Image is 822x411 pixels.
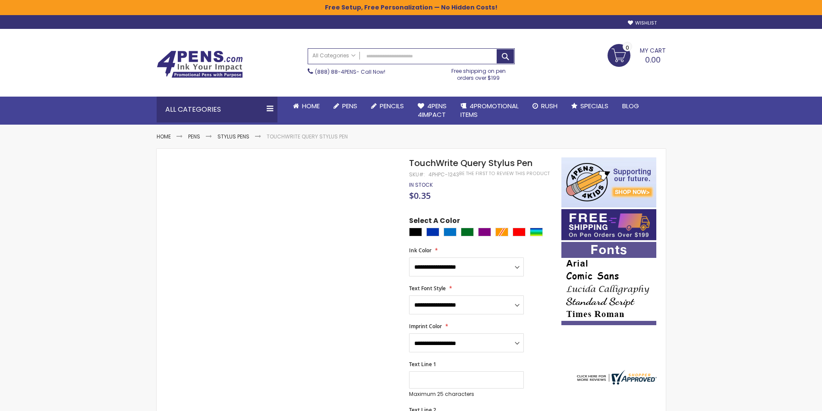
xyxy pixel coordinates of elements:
span: TouchWrite Query Stylus Pen [409,157,532,169]
a: 4pens.com certificate URL [575,379,657,386]
span: Pens [342,101,357,110]
span: Blog [622,101,639,110]
span: Pencils [380,101,404,110]
img: 4pens.com widget logo [575,370,657,385]
img: 4Pens Custom Pens and Promotional Products [157,50,243,78]
a: Pens [327,97,364,116]
a: Rush [526,97,564,116]
div: Purple [478,228,491,236]
a: All Categories [308,49,360,63]
span: $0.35 [409,190,431,201]
span: Ink Color [409,247,431,254]
li: TouchWrite Query Stylus Pen [267,133,348,140]
span: Text Font Style [409,285,446,292]
a: Stylus Pens [217,133,249,140]
div: Assorted [530,228,543,236]
div: Black [409,228,422,236]
img: Free shipping on orders over $199 [561,209,656,240]
a: Pens [188,133,200,140]
a: (888) 88-4PENS [315,68,356,75]
a: 0.00 0 [608,44,666,66]
div: Free shipping on pen orders over $199 [442,64,515,82]
a: Specials [564,97,615,116]
div: Green [461,228,474,236]
a: Wishlist [628,20,657,26]
img: font-personalization-examples [561,242,656,325]
span: All Categories [312,52,356,59]
span: Text Line 1 [409,361,436,368]
a: Blog [615,97,646,116]
a: Home [157,133,171,140]
a: Be the first to review this product [459,170,550,177]
span: Imprint Color [409,323,442,330]
span: 0 [626,44,629,52]
div: Blue [426,228,439,236]
div: Red [513,228,526,236]
span: Home [302,101,320,110]
a: 4Pens4impact [411,97,454,125]
img: 4pens 4 kids [561,157,656,207]
span: 0.00 [645,54,661,65]
strong: SKU [409,171,425,178]
span: 4Pens 4impact [418,101,447,119]
a: Home [286,97,327,116]
div: 4PHPC-1243 [428,171,459,178]
div: Availability [409,182,433,188]
div: All Categories [157,97,277,122]
span: - Call Now! [315,68,385,75]
a: 4PROMOTIONALITEMS [454,97,526,125]
span: In stock [409,181,433,188]
span: Specials [580,101,608,110]
span: Rush [541,101,557,110]
a: Pencils [364,97,411,116]
p: Maximum 25 characters [409,391,524,398]
div: Blue Light [444,228,457,236]
span: 4PROMOTIONAL ITEMS [460,101,519,119]
span: Select A Color [409,216,460,228]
